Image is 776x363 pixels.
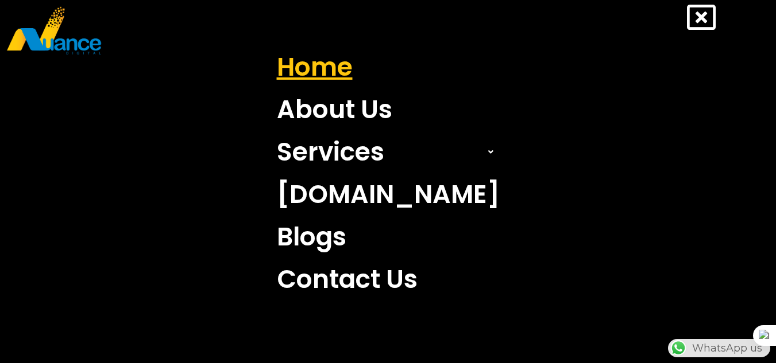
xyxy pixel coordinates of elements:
a: [DOMAIN_NAME] [268,173,508,216]
a: nuance-qatar_logo [6,6,383,56]
a: Home [268,46,508,88]
a: Contact Us [268,258,508,300]
a: Blogs [268,216,508,258]
a: Services [268,131,508,173]
div: WhatsApp us [668,339,770,357]
a: About Us [268,88,508,131]
a: WhatsAppWhatsApp us [668,342,770,354]
img: WhatsApp [669,339,688,357]
img: nuance-qatar_logo [6,6,102,56]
